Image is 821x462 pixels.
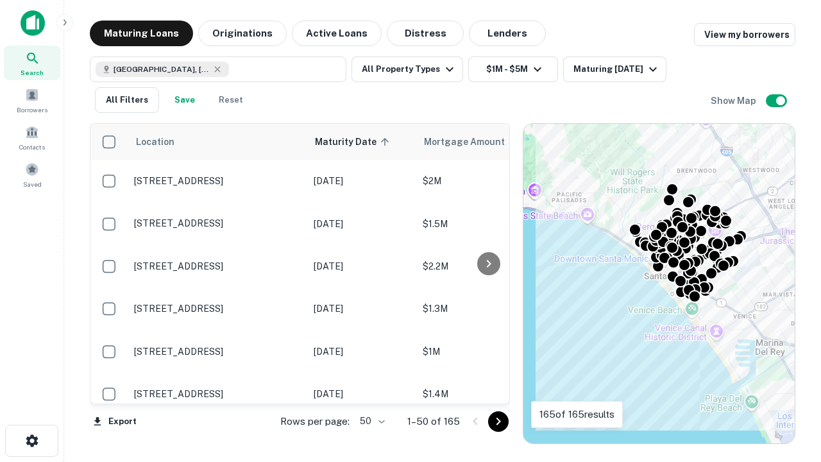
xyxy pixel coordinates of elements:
p: 165 of 165 results [539,407,614,422]
button: Go to next page [488,411,509,432]
p: [DATE] [314,302,410,316]
span: Contacts [19,142,45,152]
p: [DATE] [314,259,410,273]
span: Saved [23,179,42,189]
th: Location [128,124,307,160]
button: Maturing [DATE] [563,56,666,82]
p: $1M [423,345,551,359]
a: Contacts [4,120,60,155]
p: [STREET_ADDRESS] [134,388,301,400]
button: Lenders [469,21,546,46]
p: [STREET_ADDRESS] [134,346,301,357]
button: Distress [387,21,464,46]
p: [STREET_ADDRESS] [134,175,301,187]
p: $1.5M [423,217,551,231]
th: Maturity Date [307,124,416,160]
p: [DATE] [314,387,410,401]
p: Rows per page: [280,414,350,429]
p: $1.4M [423,387,551,401]
span: Maturity Date [315,134,393,150]
button: Maturing Loans [90,21,193,46]
span: Mortgage Amount [424,134,521,150]
div: 0 0 [523,124,795,443]
p: $1.3M [423,302,551,316]
th: Mortgage Amount [416,124,557,160]
a: Search [4,46,60,80]
button: All Property Types [351,56,463,82]
p: $2M [423,174,551,188]
button: Export [90,412,140,431]
span: [GEOGRAPHIC_DATA], [GEOGRAPHIC_DATA], [GEOGRAPHIC_DATA] [114,64,210,75]
button: Save your search to get updates of matches that match your search criteria. [164,87,205,113]
p: $2.2M [423,259,551,273]
p: [DATE] [314,345,410,359]
span: Location [135,134,174,150]
div: Maturing [DATE] [573,62,661,77]
button: All Filters [95,87,159,113]
button: Reset [210,87,251,113]
button: Active Loans [292,21,382,46]
a: View my borrowers [694,23,795,46]
div: 50 [355,412,387,431]
a: Saved [4,157,60,192]
button: [GEOGRAPHIC_DATA], [GEOGRAPHIC_DATA], [GEOGRAPHIC_DATA] [90,56,346,82]
p: [STREET_ADDRESS] [134,261,301,272]
span: Search [21,67,44,78]
a: Borrowers [4,83,60,117]
button: Originations [198,21,287,46]
p: [DATE] [314,217,410,231]
img: capitalize-icon.png [21,10,45,36]
p: [STREET_ADDRESS] [134,218,301,229]
span: Borrowers [17,105,47,115]
button: $1M - $5M [468,56,558,82]
iframe: Chat Widget [757,359,821,421]
p: [STREET_ADDRESS] [134,303,301,314]
p: [DATE] [314,174,410,188]
p: 1–50 of 165 [407,414,460,429]
h6: Show Map [711,94,758,108]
